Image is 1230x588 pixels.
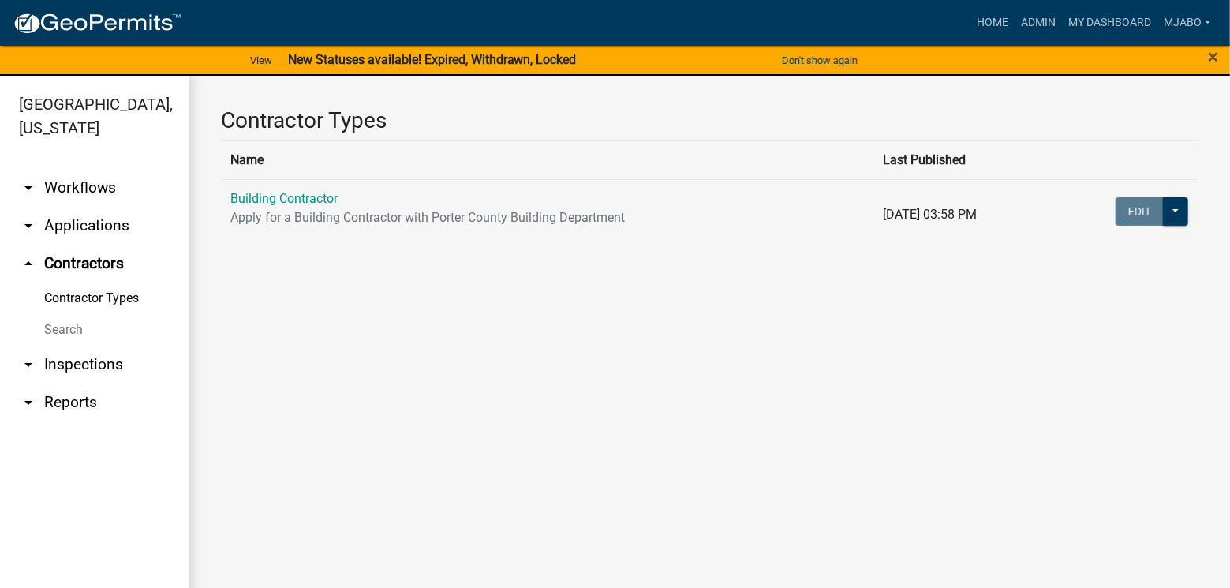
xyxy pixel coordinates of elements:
a: Admin [1015,8,1062,38]
strong: New Statuses available! Expired, Withdrawn, Locked [288,52,577,67]
a: My Dashboard [1062,8,1157,38]
i: arrow_drop_down [19,393,38,412]
i: arrow_drop_up [19,254,38,273]
button: Close [1208,47,1218,66]
span: [DATE] 03:58 PM [883,207,977,222]
h3: Contractor Types [221,107,1198,134]
button: Don't show again [776,47,864,73]
i: arrow_drop_down [19,216,38,235]
a: Home [970,8,1015,38]
a: View [244,47,279,73]
th: Last Published [873,140,1052,179]
i: arrow_drop_down [19,355,38,374]
p: Apply for a Building Contractor with Porter County Building Department [230,208,864,227]
a: mjabo [1157,8,1217,38]
span: × [1208,46,1218,68]
a: Building Contractor [230,191,338,206]
th: Name [221,140,873,179]
button: Edit [1116,197,1164,226]
i: arrow_drop_down [19,178,38,197]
